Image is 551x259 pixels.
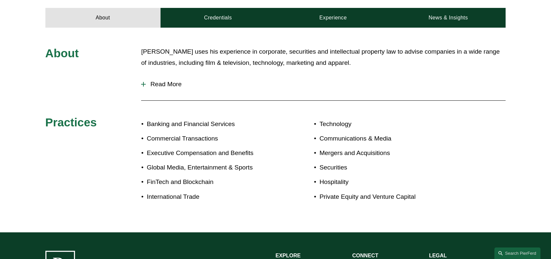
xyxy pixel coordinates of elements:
[494,247,540,259] a: Search this site
[45,8,161,28] a: About
[319,118,467,130] p: Technology
[276,253,301,258] strong: EXPLORE
[45,116,97,129] span: Practices
[276,8,391,28] a: Experience
[147,176,275,188] p: FinTech and Blockchain
[147,147,275,159] p: Executive Compensation and Benefits
[147,118,275,130] p: Banking and Financial Services
[352,253,378,258] strong: CONNECT
[147,162,275,173] p: Global Media, Entertainment & Sports
[319,162,467,173] p: Securities
[141,76,506,93] button: Read More
[390,8,506,28] a: News & Insights
[319,147,467,159] p: Mergers and Acquisitions
[141,46,506,69] p: [PERSON_NAME] uses his experience in corporate, securities and intellectual property law to advis...
[429,253,447,258] strong: LEGAL
[319,133,467,144] p: Communications & Media
[319,176,467,188] p: Hospitality
[147,133,275,144] p: Commercial Transactions
[319,191,467,203] p: Private Equity and Venture Capital
[147,191,275,203] p: International Trade
[146,81,506,88] span: Read More
[161,8,276,28] a: Credentials
[45,47,79,60] span: About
